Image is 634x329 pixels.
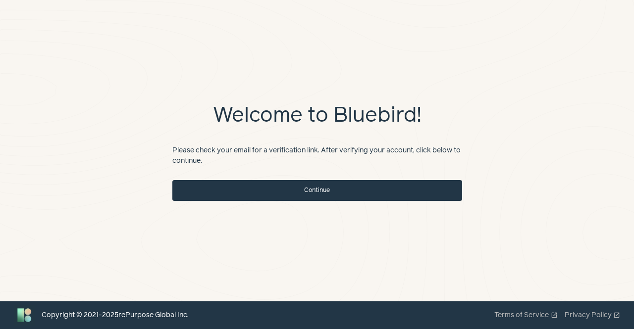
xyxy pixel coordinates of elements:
[551,312,558,319] span: open_in_new
[172,68,462,234] div: Please check your email for a verification link. After verifying your account, click below to con...
[172,180,462,201] a: Continue
[172,100,462,132] h1: Welcome to Bluebird!
[613,312,620,319] span: open_in_new
[565,310,621,321] a: Privacy Policyopen_in_new
[494,310,558,321] a: Terms of Serviceopen_in_new
[42,310,189,321] div: Copyright © 2021- 2025 rePurpose Global Inc.
[14,305,35,326] img: Bluebird logo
